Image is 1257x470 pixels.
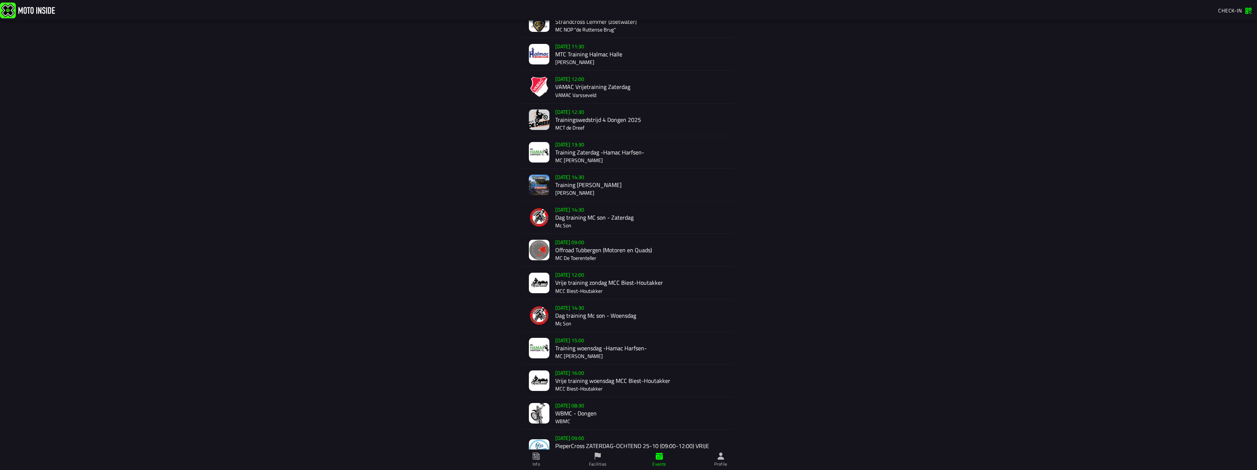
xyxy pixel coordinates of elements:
img: event-image [529,77,549,97]
img: event-image [529,240,549,260]
a: event-image[DATE] 07:53Strandcross Lemmer (zoetwater)MC NOP "de Ruttense Brug" [523,5,734,38]
ion-label: Events [652,461,666,467]
a: event-image[DATE] 11:30MTC Training Halmac Halle[PERSON_NAME] [523,38,734,71]
img: event-image [529,403,549,424]
a: Check-in [1215,4,1256,16]
a: event-image[DATE] 15:00Training woensdag -Hamac Harfsen-MC [PERSON_NAME] [523,332,734,365]
ion-label: Info [533,461,540,467]
img: event-image [529,142,549,163]
a: event-image[DATE] 13:30Training Zaterdag -Hamac Harfsen-MC [PERSON_NAME] [523,136,734,169]
a: event-image[DATE] 16:00Vrije training woensdag MCC Biest-HoutakkerMCC Biest-Houtakker [523,365,734,397]
span: Check-in [1218,7,1242,14]
img: event-image [529,207,549,228]
img: event-image [529,338,549,358]
a: event-image[DATE] 12:30Trainingswedstrijd 4 Dongen 2025MCT de Dreef [523,104,734,136]
a: event-image[DATE] 14:30Training [PERSON_NAME][PERSON_NAME] [523,169,734,201]
a: event-image[DATE] 09:00PieperCross ZATERDAG-OCHTEND 25-10 (09:00-12:00) VRIJE TRAINING / OFFROAD ... [523,430,734,469]
img: event-image [529,11,549,32]
img: event-image [529,370,549,391]
a: event-image[DATE] 14:30Dag training Mc son - WoensdagMc Son [523,299,734,332]
a: event-image[DATE] 12:00VAMAC Vrijetraining ZaterdagVAMAC Varsseveld [523,71,734,103]
img: event-image [529,44,549,64]
img: event-image [529,175,549,195]
a: event-image[DATE] 14:30Dag training MC son - ZaterdagMc Son [523,201,734,234]
img: event-image [529,273,549,293]
img: event-image [529,109,549,130]
img: event-image [529,439,549,460]
ion-label: Profile [714,461,727,467]
img: event-image [529,305,549,326]
ion-label: Facilities [589,461,607,467]
a: event-image[DATE] 08:30WBMC - DongenWBMC [523,397,734,430]
a: event-image[DATE] 09:00Offroad Tubbergen (Motoren en Quads)MC De Toerenteller [523,234,734,266]
a: event-image[DATE] 12:00Vrije training zondag MCC Biest-HoutakkerMCC Biest-Houtakker [523,266,734,299]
